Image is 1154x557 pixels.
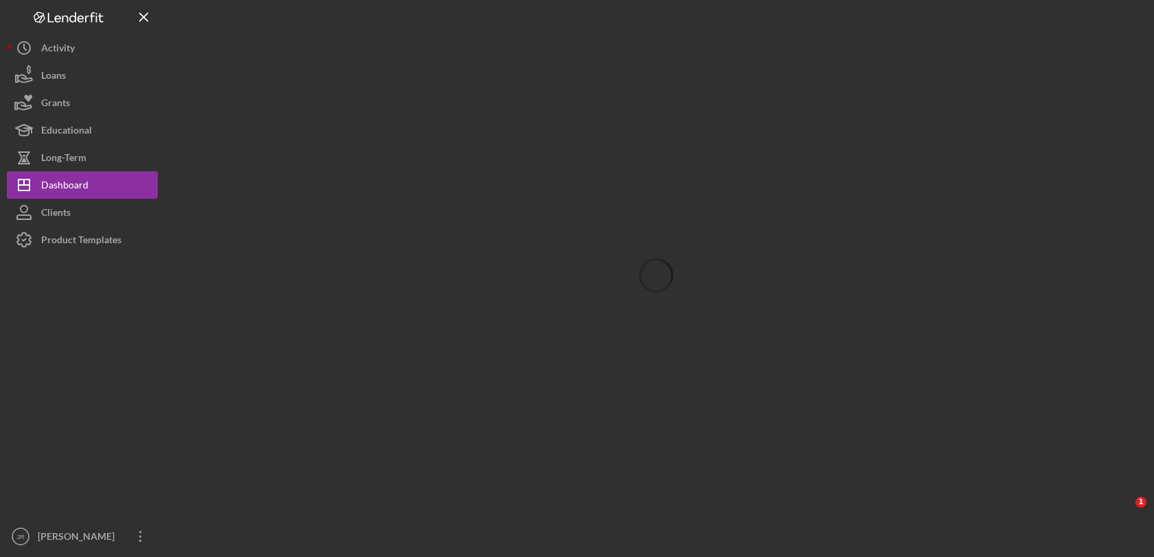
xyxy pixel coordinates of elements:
[41,226,121,257] div: Product Templates
[41,199,71,230] div: Clients
[1135,497,1146,508] span: 1
[7,523,158,550] button: JR[PERSON_NAME]
[41,62,66,92] div: Loans
[7,199,158,226] button: Clients
[16,533,25,541] text: JR
[41,34,75,65] div: Activity
[1107,497,1140,530] iframe: Intercom live chat
[7,34,158,62] button: Activity
[7,62,158,89] button: Loans
[41,171,88,202] div: Dashboard
[41,116,92,147] div: Educational
[34,523,123,554] div: [PERSON_NAME]
[7,144,158,171] button: Long-Term
[41,144,86,175] div: Long-Term
[41,89,70,120] div: Grants
[7,89,158,116] button: Grants
[7,171,158,199] button: Dashboard
[7,116,158,144] button: Educational
[7,226,158,253] button: Product Templates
